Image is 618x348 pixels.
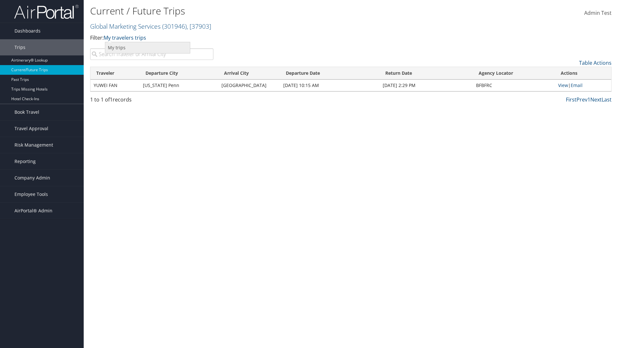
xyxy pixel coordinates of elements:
a: Next [590,96,602,103]
img: airportal-logo.png [14,4,79,19]
th: Actions [555,67,611,80]
th: Agency Locator: activate to sort column ascending [473,67,555,80]
a: Prev [576,96,587,103]
h1: Current / Future Trips [90,4,438,18]
span: AirPortal® Admin [14,203,52,219]
th: Departure Date: activate to sort column descending [280,67,379,80]
span: Dashboards [14,23,41,39]
div: 1 to 1 of records [90,96,213,107]
a: Global Marketing Services [90,22,211,31]
span: Trips [14,39,25,55]
td: YUWEI FAN [90,80,140,91]
a: My travelers trips [104,34,146,41]
th: Arrival City: activate to sort column ascending [218,67,280,80]
a: My trips [105,42,190,53]
span: Travel Approval [14,121,48,137]
td: [DATE] 2:29 PM [379,80,473,91]
span: Admin Test [584,9,612,16]
td: [DATE] 10:15 AM [280,80,379,91]
span: Company Admin [14,170,50,186]
span: Risk Management [14,137,53,153]
span: ( 301946 ) [162,22,187,31]
a: 1 [587,96,590,103]
p: Filter: [90,34,438,42]
a: View [558,82,568,88]
td: BFBFRC [473,80,555,91]
span: Employee Tools [14,186,48,202]
td: [GEOGRAPHIC_DATA] [218,80,280,91]
th: Traveler: activate to sort column ascending [90,67,140,80]
td: | [555,80,611,91]
a: Admin Test [584,3,612,23]
a: Last [602,96,612,103]
input: Search Traveler or Arrival City [90,48,213,60]
td: [US_STATE] Penn [140,80,218,91]
span: Reporting [14,153,36,169]
span: Book Travel [14,104,39,120]
th: Departure City: activate to sort column ascending [140,67,218,80]
span: , [ 37903 ] [187,22,211,31]
a: First [566,96,576,103]
th: Return Date: activate to sort column ascending [379,67,473,80]
a: Email [571,82,583,88]
a: Table Actions [579,59,612,66]
span: 1 [110,96,113,103]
